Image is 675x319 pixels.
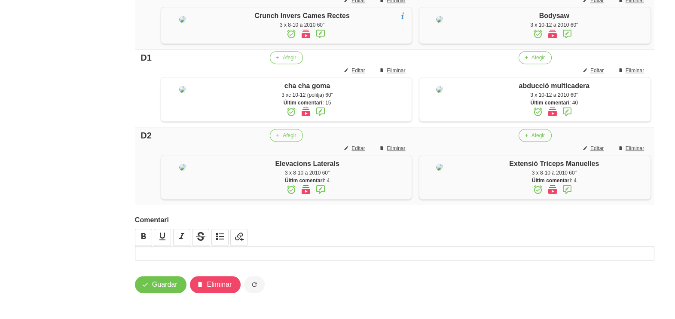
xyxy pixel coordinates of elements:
[519,51,552,64] button: Afegir
[207,169,408,177] div: 3 x 8-10 a 2010 60"
[135,215,654,225] label: Comentari
[190,276,241,293] button: Eliminar
[462,99,646,107] div: : 40
[387,144,405,152] span: Eliminar
[530,100,569,106] strong: Últim comentari
[626,67,644,74] span: Eliminar
[613,64,651,77] button: Eliminar
[519,82,589,89] span: abducció multicadera
[436,86,443,93] img: 8ea60705-12ae-42e8-83e1-4ba62b1261d5%2Factivities%2Fabduccio%20hip.jpg
[462,91,646,99] div: 3 x 10-12 a 2010 60"
[590,67,604,74] span: Editar
[590,144,604,152] span: Editar
[374,64,412,77] button: Eliminar
[284,82,330,89] span: cha cha goma
[509,160,599,167] span: Extensió Tríceps Manuelles
[283,54,296,61] span: Afegir
[207,99,408,107] div: : 15
[284,100,323,106] strong: Últim comentari
[626,144,644,152] span: Eliminar
[436,16,443,23] img: 8ea60705-12ae-42e8-83e1-4ba62b1261d5%2Factivities%2F15156-bodysaw-jpg.jpg
[135,276,186,293] button: Guardar
[270,51,303,64] button: Afegir
[539,12,569,19] span: Bodysaw
[436,164,443,171] img: 8ea60705-12ae-42e8-83e1-4ba62b1261d5%2Factivities%2F60732-extensio-triceps-manuelles-png.png
[179,164,186,171] img: 8ea60705-12ae-42e8-83e1-4ba62b1261d5%2Factivities%2F28747-elevacions-laterals-png.png
[519,129,552,142] button: Afegir
[179,86,186,93] img: 8ea60705-12ae-42e8-83e1-4ba62b1261d5%2Factivities%2Fband%20cha%20cha.jpg
[387,67,405,74] span: Eliminar
[462,21,646,29] div: 3 x 10-12 a 2010 60"
[462,169,646,177] div: 3 x 8-10 a 2010 60"
[138,129,154,142] div: D2
[283,132,296,139] span: Afegir
[374,142,412,155] button: Eliminar
[275,160,339,167] span: Elevacions Laterals
[351,67,365,74] span: Editar
[531,132,545,139] span: Afegir
[532,178,571,184] strong: Últim comentari
[179,16,186,23] img: 8ea60705-12ae-42e8-83e1-4ba62b1261d5%2Factivities%2F81940-crunch-invers-cames-rectes-jpg.jpg
[613,142,651,155] button: Eliminar
[152,279,177,290] span: Guardar
[351,144,365,152] span: Editar
[207,91,408,99] div: 3 xc 10-12 (politja) 60"
[577,64,611,77] button: Editar
[462,177,646,184] div: : 4
[285,178,324,184] strong: Últim comentari
[207,177,408,184] div: : 4
[531,54,545,61] span: Afegir
[339,64,372,77] button: Editar
[254,12,349,19] span: Crunch Invers Cames Rectes
[138,51,154,64] div: D1
[577,142,611,155] button: Editar
[207,279,232,290] span: Eliminar
[270,129,303,142] button: Afegir
[339,142,372,155] button: Editar
[207,21,408,29] div: 3 x 8-10 a 2010 60"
